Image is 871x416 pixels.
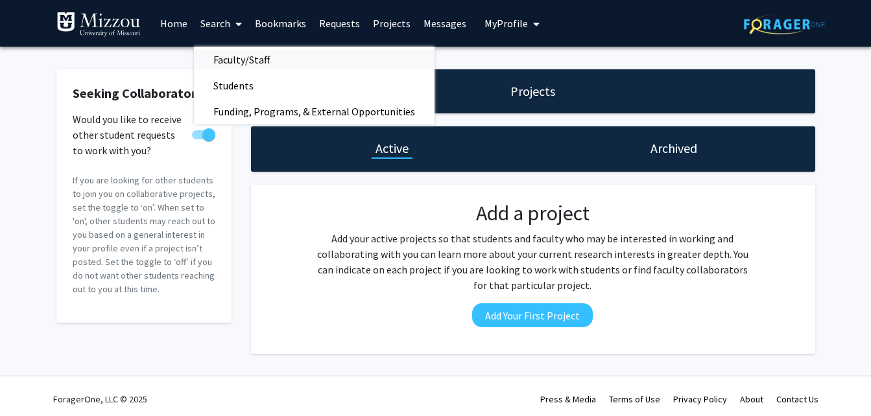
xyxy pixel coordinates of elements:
a: Terms of Use [609,393,660,405]
a: Bookmarks [248,1,313,46]
a: Home [154,1,194,46]
img: ForagerOne Logo [744,14,825,34]
a: Funding, Programs, & External Opportunities [194,102,435,121]
span: Faculty/Staff [194,47,289,73]
a: Press & Media [540,393,596,405]
h1: Active [376,139,409,157]
a: About [740,393,763,405]
span: Would you like to receive other student requests to work with you? [73,111,187,158]
h1: Archived [650,139,697,157]
a: Messages [417,1,473,46]
span: Funding, Programs, & External Opportunities [194,98,435,124]
a: Contact Us [776,393,818,405]
a: Faculty/Staff [194,50,435,69]
a: Requests [313,1,366,46]
p: Add your active projects so that students and faculty who may be interested in working and collab... [313,231,752,293]
h2: Seeking Collaborators? [73,86,215,101]
a: Students [194,76,435,95]
p: If you are looking for other students to join you on collaborative projects, set the toggle to ‘o... [73,174,215,296]
span: My Profile [484,17,528,30]
a: Search [194,1,248,46]
span: Students [194,73,273,98]
h1: Projects [510,82,555,100]
button: Add Your First Project [472,303,593,327]
img: University of Missouri Logo [56,12,141,38]
h2: Add a project [313,201,752,225]
iframe: Chat [10,358,55,406]
a: Privacy Policy [673,393,727,405]
a: Projects [366,1,417,46]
